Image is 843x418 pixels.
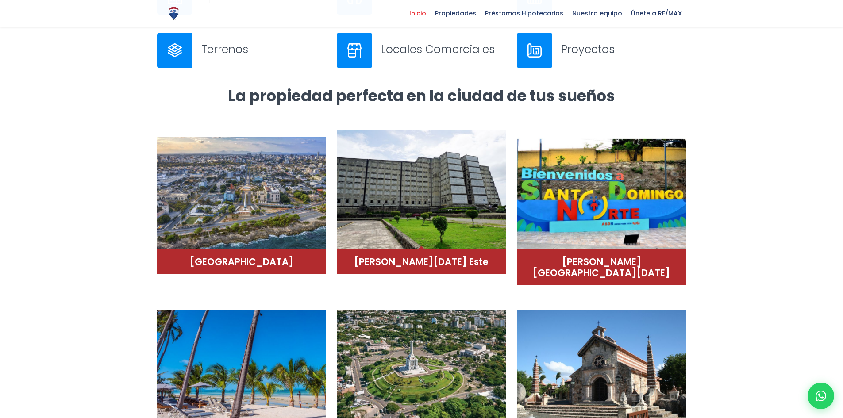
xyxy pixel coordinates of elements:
span: Propiedades [431,7,481,20]
a: Terrenos [157,33,327,68]
a: Proyectos [517,33,686,68]
h3: Locales Comerciales [381,42,506,57]
a: Locales Comerciales [337,33,506,68]
span: Préstamos Hipotecarios [481,7,568,20]
h3: Proyectos [561,42,686,57]
img: Distrito Nacional (3) [337,130,506,250]
span: Únete a RE/MAX [627,7,686,20]
span: Inicio [405,7,431,20]
img: Logo de REMAX [166,6,181,21]
h3: Terrenos [201,42,327,57]
a: Distrito Nacional (3)[PERSON_NAME][DATE] Este [337,130,506,274]
img: Distrito Nacional (2) [157,137,327,256]
img: Santo Domingo Norte [517,137,686,256]
strong: La propiedad perfecta en la ciudad de tus sueños [228,85,615,107]
h4: [GEOGRAPHIC_DATA] [166,256,318,267]
span: Nuestro equipo [568,7,627,20]
a: Distrito Nacional (2)[GEOGRAPHIC_DATA] [157,130,327,274]
a: Santo Domingo Norte[PERSON_NAME][GEOGRAPHIC_DATA][DATE] [517,130,686,285]
h4: [PERSON_NAME][DATE] Este [346,256,497,267]
h4: [PERSON_NAME][GEOGRAPHIC_DATA][DATE] [526,256,677,278]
